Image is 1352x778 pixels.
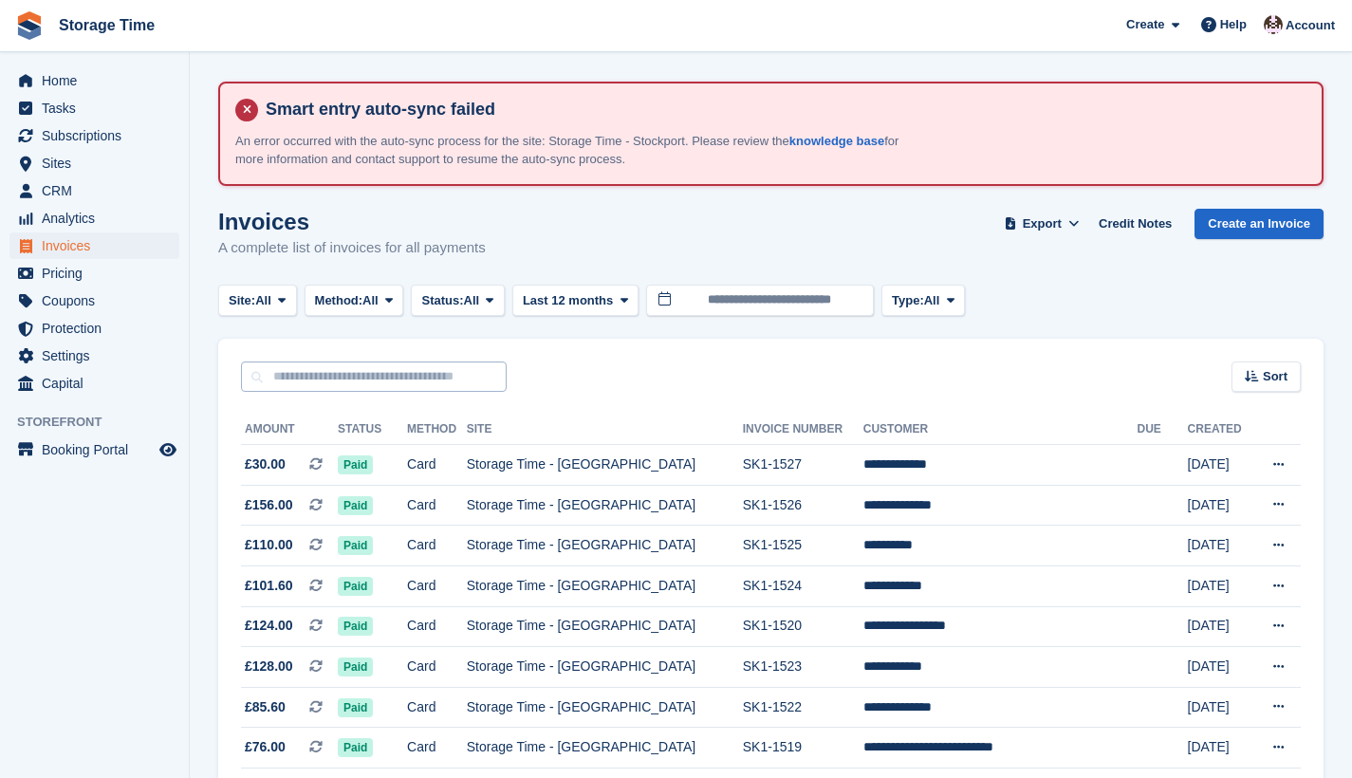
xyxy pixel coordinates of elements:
[42,205,156,232] span: Analytics
[1188,485,1253,526] td: [DATE]
[1188,606,1253,647] td: [DATE]
[229,291,255,310] span: Site:
[467,526,743,566] td: Storage Time - [GEOGRAPHIC_DATA]
[9,232,179,259] a: menu
[305,285,404,316] button: Method: All
[1126,15,1164,34] span: Create
[1137,415,1187,445] th: Due
[17,413,189,432] span: Storefront
[464,291,480,310] span: All
[245,454,286,474] span: £30.00
[338,455,373,474] span: Paid
[407,485,467,526] td: Card
[1188,728,1253,769] td: [DATE]
[407,526,467,566] td: Card
[9,370,179,397] a: menu
[1091,209,1179,240] a: Credit Notes
[1263,367,1287,386] span: Sort
[218,209,486,234] h1: Invoices
[467,728,743,769] td: Storage Time - [GEOGRAPHIC_DATA]
[42,436,156,463] span: Booking Portal
[42,260,156,287] span: Pricing
[315,291,363,310] span: Method:
[467,687,743,728] td: Storage Time - [GEOGRAPHIC_DATA]
[407,728,467,769] td: Card
[1188,687,1253,728] td: [DATE]
[42,315,156,342] span: Protection
[743,415,863,445] th: Invoice Number
[245,657,293,676] span: £128.00
[1188,526,1253,566] td: [DATE]
[9,122,179,149] a: menu
[245,495,293,515] span: £156.00
[1220,15,1247,34] span: Help
[1195,209,1324,240] a: Create an Invoice
[338,698,373,717] span: Paid
[42,287,156,314] span: Coupons
[407,445,467,486] td: Card
[467,445,743,486] td: Storage Time - [GEOGRAPHIC_DATA]
[362,291,379,310] span: All
[42,370,156,397] span: Capital
[9,177,179,204] a: menu
[245,535,293,555] span: £110.00
[467,485,743,526] td: Storage Time - [GEOGRAPHIC_DATA]
[1188,445,1253,486] td: [DATE]
[743,526,863,566] td: SK1-1525
[245,737,286,757] span: £76.00
[218,237,486,259] p: A complete list of invoices for all payments
[743,687,863,728] td: SK1-1522
[42,150,156,176] span: Sites
[338,415,407,445] th: Status
[218,285,297,316] button: Site: All
[512,285,639,316] button: Last 12 months
[9,436,179,463] a: menu
[42,232,156,259] span: Invoices
[467,415,743,445] th: Site
[924,291,940,310] span: All
[235,132,899,169] p: An error occurred with the auto-sync process for the site: Storage Time - Stockport. Please revie...
[255,291,271,310] span: All
[9,287,179,314] a: menu
[157,438,179,461] a: Preview store
[1188,647,1253,688] td: [DATE]
[407,606,467,647] td: Card
[1188,565,1253,606] td: [DATE]
[51,9,162,41] a: Storage Time
[241,415,338,445] th: Amount
[407,687,467,728] td: Card
[42,122,156,149] span: Subscriptions
[9,315,179,342] a: menu
[338,536,373,555] span: Paid
[881,285,965,316] button: Type: All
[863,415,1138,445] th: Customer
[338,738,373,757] span: Paid
[467,606,743,647] td: Storage Time - [GEOGRAPHIC_DATA]
[338,577,373,596] span: Paid
[9,205,179,232] a: menu
[407,647,467,688] td: Card
[15,11,44,40] img: stora-icon-8386f47178a22dfd0bd8f6a31ec36ba5ce8667c1dd55bd0f319d3a0aa187defe.svg
[523,291,613,310] span: Last 12 months
[9,343,179,369] a: menu
[743,647,863,688] td: SK1-1523
[407,415,467,445] th: Method
[245,576,293,596] span: £101.60
[258,99,1306,120] h4: Smart entry auto-sync failed
[411,285,504,316] button: Status: All
[245,616,293,636] span: £124.00
[421,291,463,310] span: Status:
[743,485,863,526] td: SK1-1526
[245,697,286,717] span: £85.60
[338,658,373,676] span: Paid
[9,260,179,287] a: menu
[1000,209,1083,240] button: Export
[743,565,863,606] td: SK1-1524
[467,565,743,606] td: Storage Time - [GEOGRAPHIC_DATA]
[42,177,156,204] span: CRM
[407,565,467,606] td: Card
[467,647,743,688] td: Storage Time - [GEOGRAPHIC_DATA]
[743,606,863,647] td: SK1-1520
[9,150,179,176] a: menu
[42,67,156,94] span: Home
